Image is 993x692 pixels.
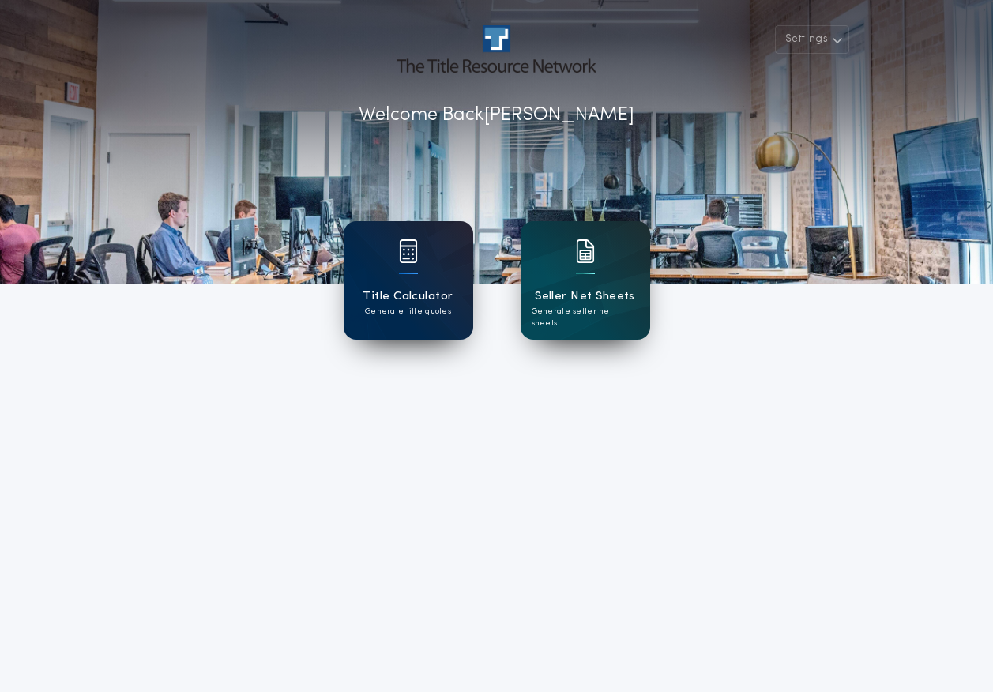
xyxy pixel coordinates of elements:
[363,288,453,306] h1: Title Calculator
[359,101,634,130] p: Welcome Back [PERSON_NAME]
[775,25,849,54] button: Settings
[399,239,418,263] img: card icon
[532,306,639,329] p: Generate seller net sheets
[344,221,473,340] a: card iconTitle CalculatorGenerate title quotes
[521,221,650,340] a: card iconSeller Net SheetsGenerate seller net sheets
[397,25,596,73] img: account-logo
[365,306,451,318] p: Generate title quotes
[535,288,635,306] h1: Seller Net Sheets
[576,239,595,263] img: card icon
